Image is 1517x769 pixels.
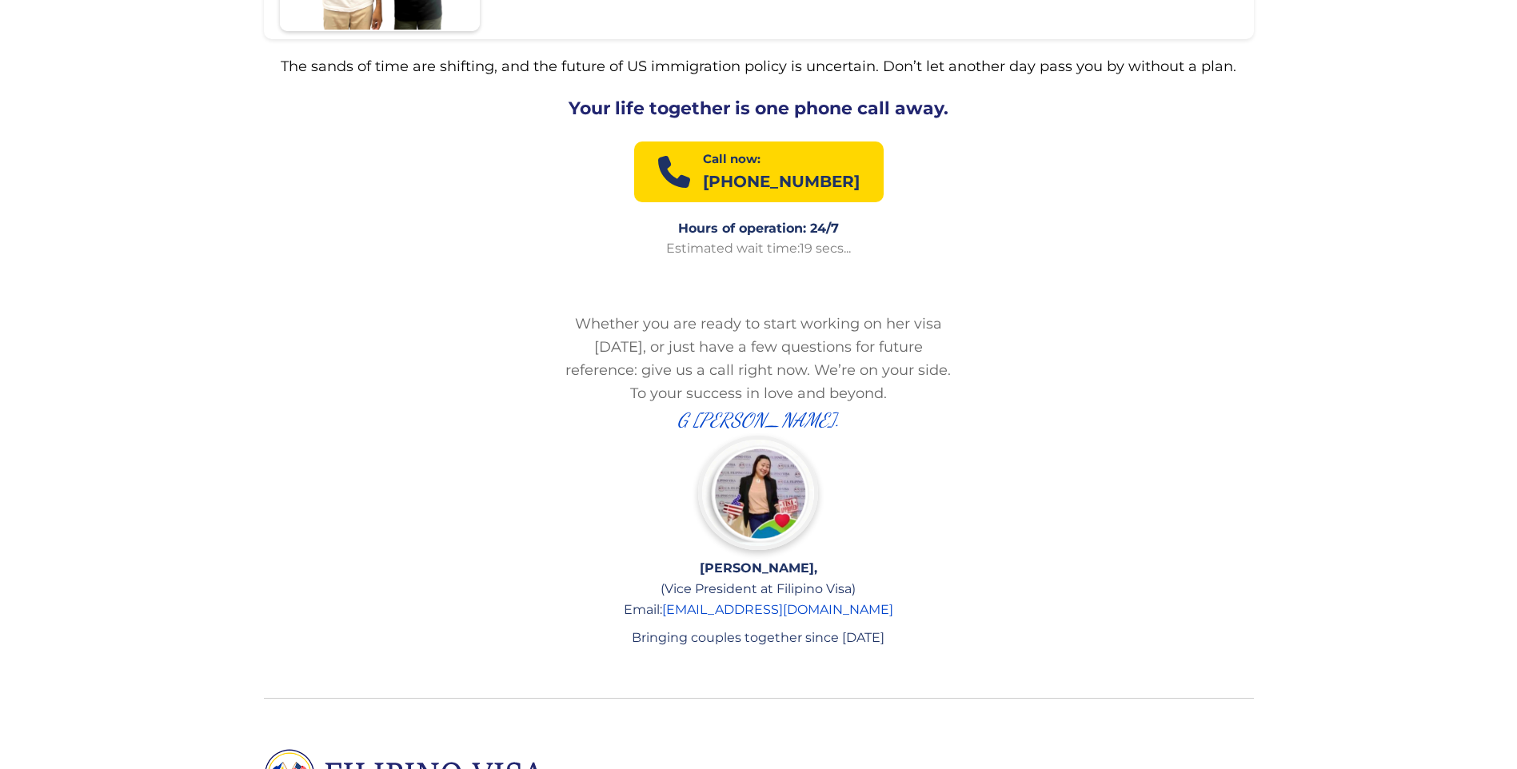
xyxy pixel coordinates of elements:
[562,600,956,620] p: Email:
[562,313,956,404] p: Whether you are ready to start working on her visa [DATE], or just have a few questions for futur...
[703,169,860,194] p: [PHONE_NUMBER]
[562,628,956,652] p: Bringing couples together since [DATE]
[562,558,956,579] p: ,
[698,436,818,551] img: Profile Image
[562,579,956,600] p: (Vice President at Filipino Visa)
[700,560,814,576] strong: [PERSON_NAME]
[662,602,893,617] a: [EMAIL_ADDRESS][DOMAIN_NAME]
[800,241,844,256] span: 19 secs
[562,405,956,436] p: G [PERSON_NAME].
[264,238,1254,259] p: Estimated wait time: ...
[264,221,1254,235] span: Hours of operation: 24/7
[703,149,860,169] p: Call now:
[264,94,1254,122] p: Your life together is one phone call away.
[264,55,1254,78] p: The sands of time are shifting, and the future of US immigration policy is uncertain. Don’t let a...
[658,156,690,188] p: 📞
